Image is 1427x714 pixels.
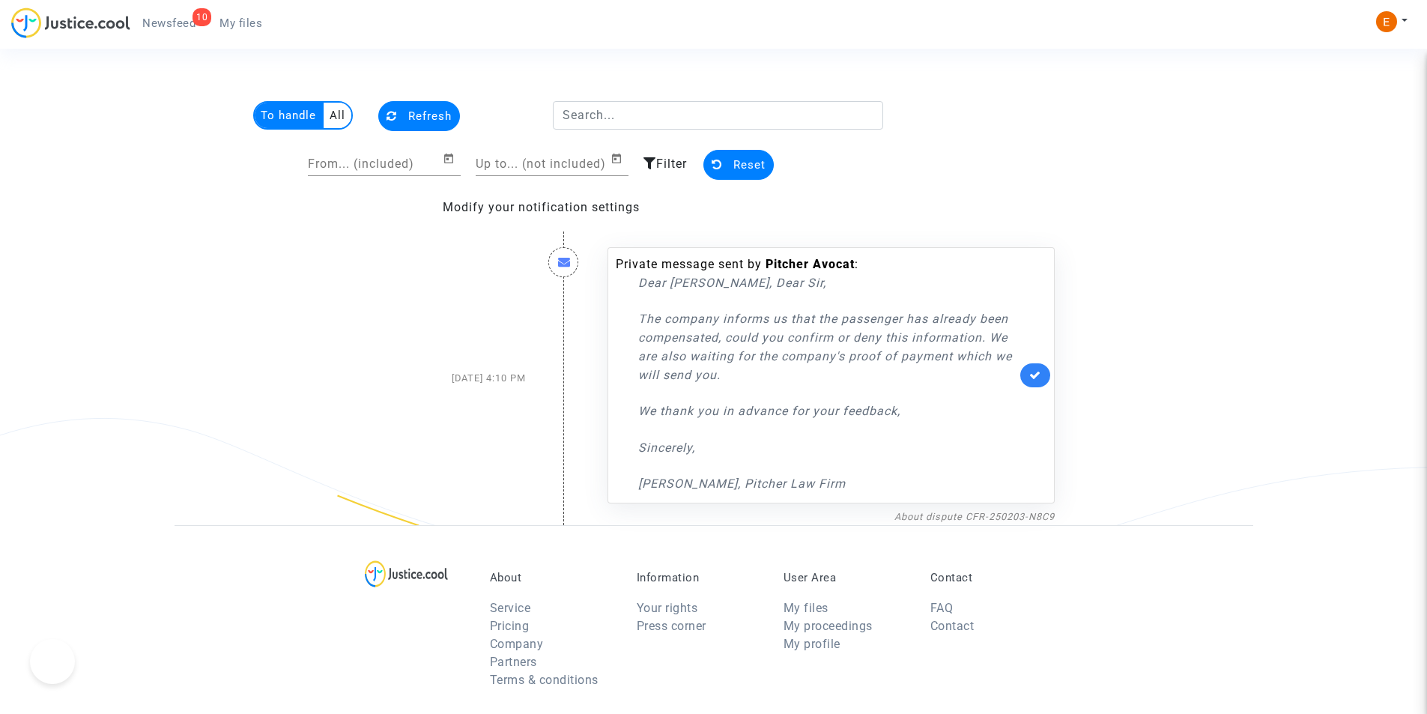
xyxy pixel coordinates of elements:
img: ACg8ocIeiFvHKe4dA5oeRFd_CiCnuxWUEc1A2wYhRJE3TTWt=s96-c [1376,11,1397,32]
a: Modify your notification settings [443,200,640,214]
button: Reset [703,150,774,180]
span: Newsfeed [142,16,196,30]
a: Terms & conditions [490,673,599,687]
div: [DATE] 4:10 PM [361,232,537,525]
a: My profile [784,637,840,651]
p: Dear [PERSON_NAME], Dear Sir, [638,273,1017,292]
a: Your rights [637,601,698,615]
button: Open calendar [443,150,461,168]
p: User Area [784,571,908,584]
a: My proceedings [784,619,873,633]
div: Private message sent by : [616,255,1017,493]
a: Company [490,637,544,651]
input: Search... [553,101,883,130]
a: FAQ [930,601,954,615]
p: Contact [930,571,1055,584]
multi-toggle-item: To handle [255,103,324,128]
a: My files [784,601,828,615]
a: Contact [930,619,975,633]
p: The company informs us that the passenger has already been compensated, could you confirm or deny... [638,309,1017,384]
a: Service [490,601,531,615]
multi-toggle-item: All [324,103,351,128]
a: Pricing [490,619,530,633]
a: Press corner [637,619,706,633]
a: 10Newsfeed [130,12,207,34]
iframe: Help Scout Beacon - Open [30,639,75,684]
img: jc-logo.svg [11,7,130,38]
span: Filter [656,157,687,171]
span: Reset [733,158,766,172]
span: Refresh [408,109,452,123]
span: My files [219,16,262,30]
p: Information [637,571,761,584]
a: Partners [490,655,537,669]
a: About dispute CFR-250203-N8C9 [894,511,1055,522]
a: My files [207,12,274,34]
img: logo-lg.svg [365,560,448,587]
div: 10 [193,8,211,26]
button: Refresh [378,101,460,131]
p: [PERSON_NAME], Pitcher Law Firm [638,474,1017,493]
p: Sincerely, [638,438,1017,457]
p: We thank you in advance for your feedback, [638,402,1017,420]
p: About [490,571,614,584]
button: Open calendar [611,150,628,168]
b: Pitcher Avocat [766,257,855,271]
